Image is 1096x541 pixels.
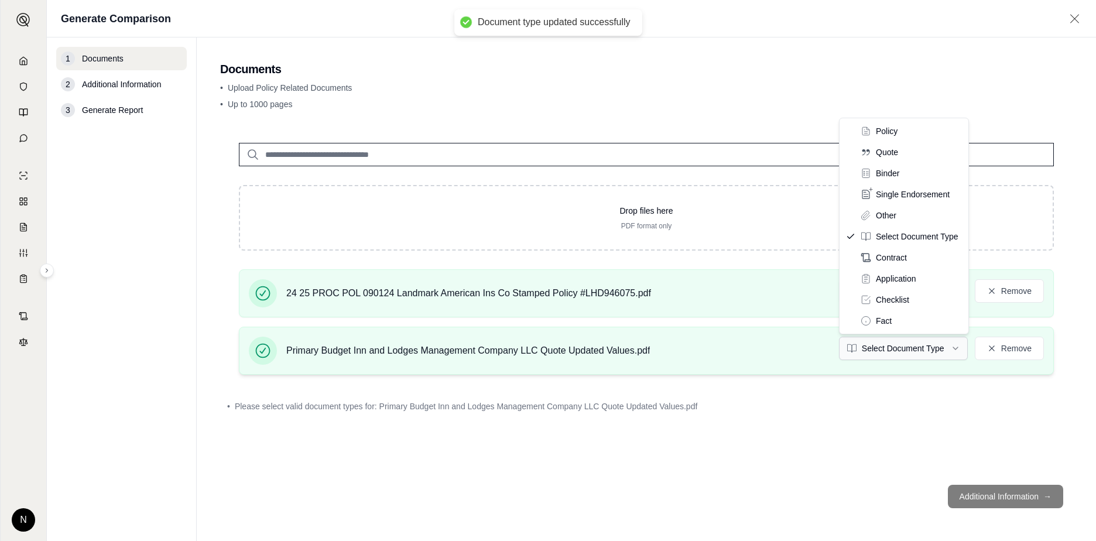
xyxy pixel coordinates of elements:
[876,273,916,285] span: Application
[876,315,892,327] span: Fact
[876,231,958,242] span: Select Document Type
[876,252,907,263] span: Contract
[876,189,950,200] span: Single Endorsement
[478,16,631,29] div: Document type updated successfully
[876,146,898,158] span: Quote
[876,167,899,179] span: Binder
[876,294,909,306] span: Checklist
[876,125,898,137] span: Policy
[876,210,896,221] span: Other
